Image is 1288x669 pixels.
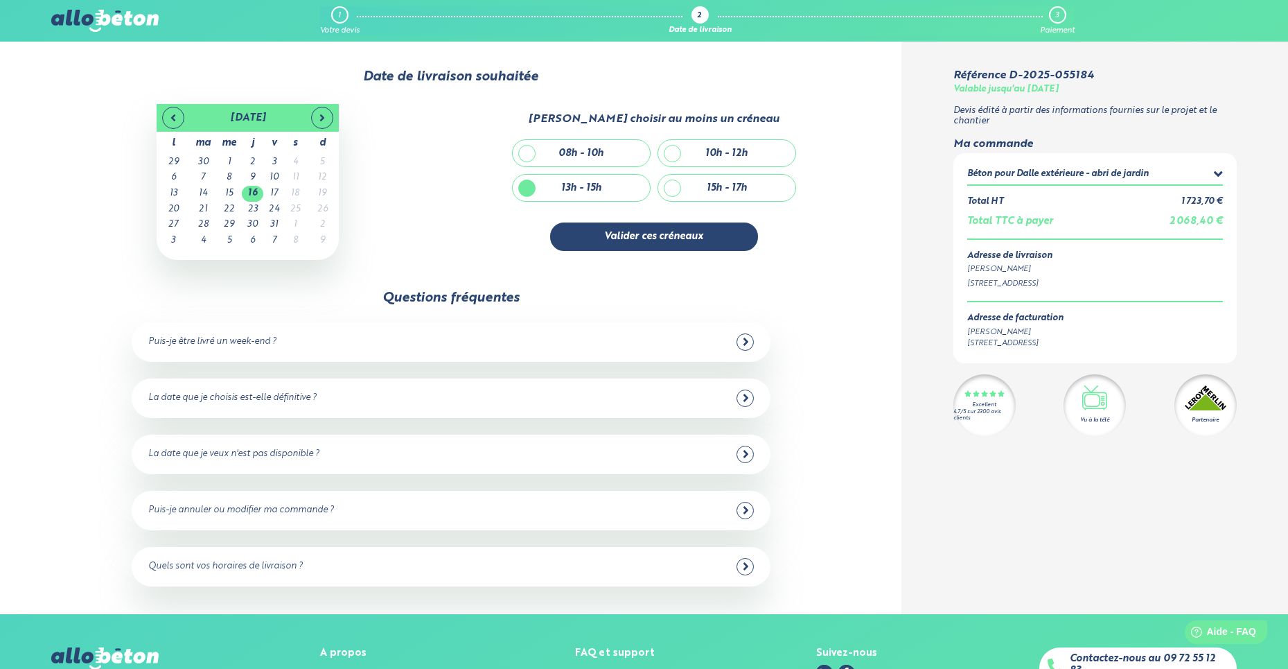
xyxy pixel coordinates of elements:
div: A propos [320,648,413,659]
div: Quels sont vos horaires de livraison ? [148,562,303,572]
div: [STREET_ADDRESS] [967,278,1223,290]
td: 28 [190,217,216,233]
summary: Béton pour Dalle extérieure - abri de jardin [967,167,1223,184]
td: 2 [242,155,263,171]
th: me [216,132,242,155]
td: 9 [242,170,263,186]
td: 4 [190,233,216,249]
th: j [242,132,263,155]
td: 23 [242,202,263,218]
div: 3 [1055,11,1059,20]
td: 17 [263,186,285,202]
div: 2 [697,12,701,21]
div: 4.7/5 sur 2300 avis clients [953,409,1016,422]
td: 8 [285,233,306,249]
td: 22 [216,202,242,218]
td: 31 [263,217,285,233]
td: 19 [306,186,339,202]
td: 6 [157,170,190,186]
td: 14 [190,186,216,202]
div: Total HT [967,197,1003,207]
div: La date que je veux n'est pas disponible ? [148,449,319,460]
td: 9 [306,233,339,249]
td: 24 [263,202,285,218]
a: 2 Date de livraison [669,6,732,35]
th: d [306,132,339,155]
th: v [263,132,285,155]
div: Ma commande [953,138,1237,150]
td: 16 [242,186,263,202]
button: Valider ces créneaux [550,223,758,251]
td: 12 [306,170,339,186]
td: 8 [216,170,242,186]
div: [STREET_ADDRESS] [967,338,1064,349]
td: 30 [190,155,216,171]
td: 1 [285,217,306,233]
div: [PERSON_NAME] [967,327,1064,338]
td: 3 [157,233,190,249]
td: 5 [216,233,242,249]
div: Questions fréquentes [382,290,520,306]
td: 7 [190,170,216,186]
div: Excellent [972,402,996,408]
td: 29 [216,217,242,233]
div: [PERSON_NAME] [967,263,1223,275]
td: 25 [285,202,306,218]
div: Puis-je être livré un week-end ? [148,337,276,347]
div: 10h - 12h [705,148,748,159]
th: l [157,132,190,155]
div: Vu à la télé [1080,416,1109,424]
td: 13 [157,186,190,202]
th: s [285,132,306,155]
div: Béton pour Dalle extérieure - abri de jardin [967,169,1149,180]
div: 1 [338,11,341,20]
img: allobéton [51,10,158,32]
div: Valable jusqu'au [DATE] [953,85,1059,95]
div: 1 723,70 € [1181,197,1223,207]
div: 13h - 15h [561,182,601,194]
div: Date de livraison souhaitée [51,69,850,85]
td: 18 [285,186,306,202]
div: Partenaire [1192,416,1219,424]
a: 3 Paiement [1040,6,1075,35]
div: Date de livraison [669,26,732,35]
div: FAQ et support [575,648,655,659]
div: 15h - 17h [707,182,747,194]
td: 11 [285,170,306,186]
td: 1 [216,155,242,171]
td: 10 [263,170,285,186]
td: 3 [263,155,285,171]
th: [DATE] [190,104,306,132]
div: 08h - 10h [558,148,603,159]
div: Votre devis [320,26,360,35]
p: Devis édité à partir des informations fournies sur le projet et le chantier [953,106,1237,126]
td: 26 [306,202,339,218]
div: Adresse de livraison [967,251,1223,261]
iframe: Help widget launcher [1165,615,1273,654]
div: Puis-je annuler ou modifier ma commande ? [148,505,334,516]
a: 1 Votre devis [320,6,360,35]
td: 5 [306,155,339,171]
td: 21 [190,202,216,218]
td: 20 [157,202,190,218]
div: Total TTC à payer [967,216,1053,227]
td: 15 [216,186,242,202]
td: 7 [263,233,285,249]
td: 2 [306,217,339,233]
div: Adresse de facturation [967,313,1064,324]
th: ma [190,132,216,155]
td: 4 [285,155,306,171]
div: Paiement [1040,26,1075,35]
span: 2 068,40 € [1170,216,1223,226]
div: Référence D-2025-055184 [953,69,1094,82]
td: 6 [242,233,263,249]
td: 29 [157,155,190,171]
td: 30 [242,217,263,233]
td: 27 [157,217,190,233]
div: La date que je choisis est-elle définitive ? [148,393,317,403]
div: [PERSON_NAME] choisir au moins un créneau [528,113,779,125]
div: Suivez-nous [816,648,877,659]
